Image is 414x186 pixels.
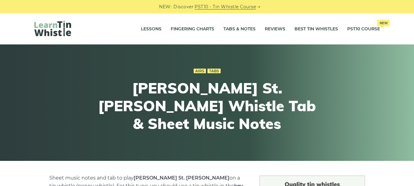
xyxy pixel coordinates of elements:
a: Reviews [265,21,285,37]
h1: [PERSON_NAME] St. [PERSON_NAME] Whistle Tab & Sheet Music Notes [94,79,320,132]
a: Lessons [141,21,161,37]
strong: [PERSON_NAME] St. [PERSON_NAME] [134,175,230,181]
a: Tabs [207,69,221,74]
a: Best Tin Whistles [294,21,338,37]
a: PST10 CourseNew [347,21,380,37]
a: Airs [194,69,206,74]
span: New [377,20,390,26]
a: Fingering Charts [171,21,214,37]
img: LearnTinWhistle.com [34,21,71,36]
a: Tabs & Notes [223,21,256,37]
